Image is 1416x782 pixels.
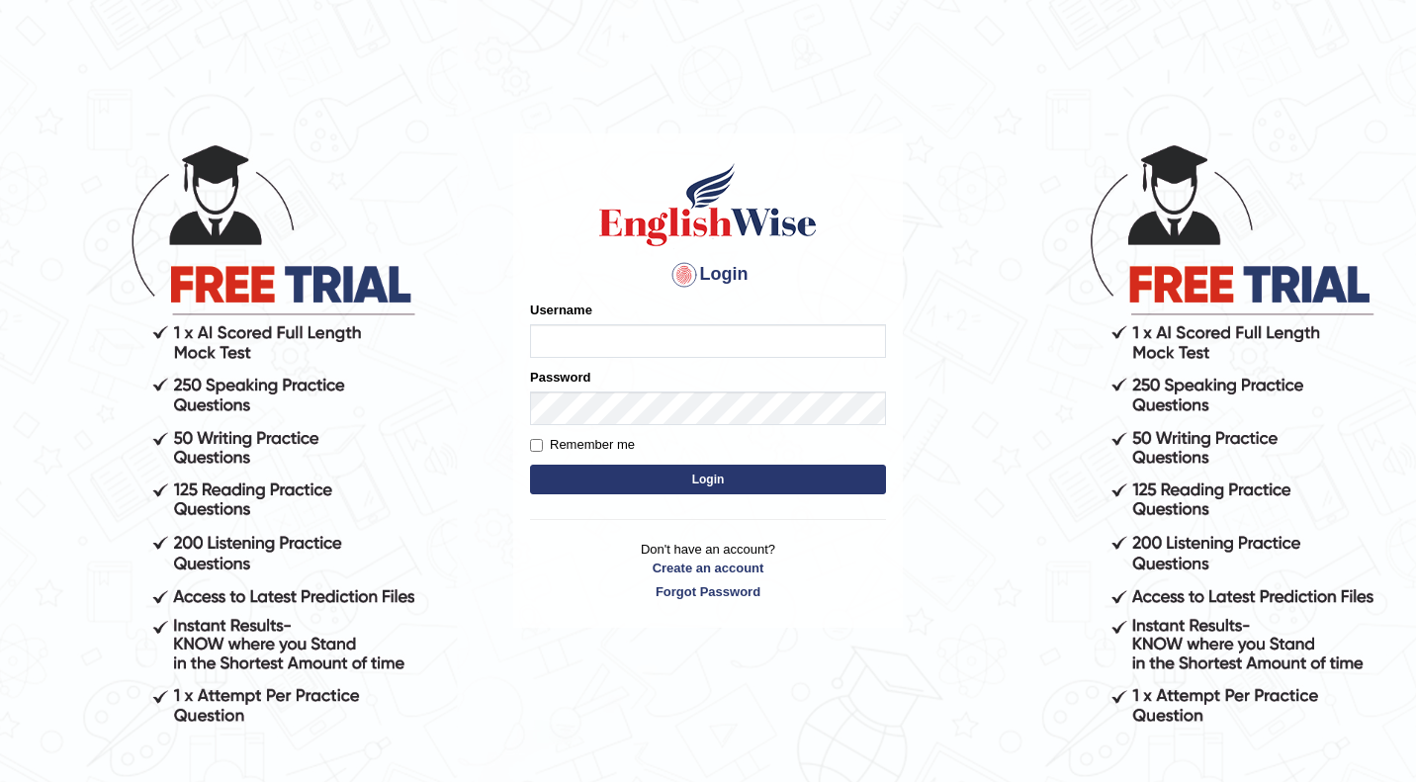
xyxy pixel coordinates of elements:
img: Logo of English Wise sign in for intelligent practice with AI [595,160,821,249]
label: Password [530,368,590,387]
label: Username [530,301,592,319]
input: Remember me [530,439,543,452]
h4: Login [530,259,886,291]
label: Remember me [530,435,635,455]
button: Login [530,465,886,494]
a: Create an account [530,559,886,577]
a: Forgot Password [530,582,886,601]
p: Don't have an account? [530,540,886,601]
